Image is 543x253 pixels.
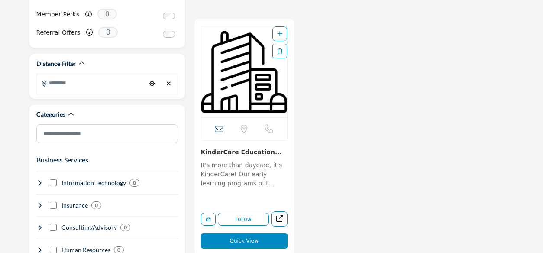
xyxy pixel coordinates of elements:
[50,224,57,231] input: Select Consulting/Advisory checkbox
[201,213,216,226] button: Like listing
[37,75,146,91] input: Search Location
[36,110,65,119] h2: Categories
[50,202,57,209] input: Select Insurance checkbox
[124,224,127,230] b: 0
[61,223,117,232] h4: Consulting/Advisory: Business consulting, mergers & acquisitions, growth strategies
[61,178,126,187] h4: Information Technology: Software, cloud services, data management, analytics, automation
[36,124,178,143] input: Search Category
[117,247,120,253] b: 0
[129,179,139,187] div: 0 Results For Information Technology
[277,30,282,37] a: Add To List
[120,224,130,231] div: 0 Results For Consulting/Advisory
[36,7,80,22] label: Member Perks
[201,147,288,156] h3: KinderCare Education at Work LLC
[50,179,57,186] input: Select Information Technology checkbox
[163,13,175,19] input: Switch to Member Perks
[95,202,98,208] b: 0
[145,75,158,93] div: Choose your current location
[201,26,287,117] img: KinderCare Education at Work LLC
[36,59,76,68] h2: Distance Filter
[162,75,175,93] div: Clear search location
[36,25,81,40] label: Referral Offers
[97,9,117,19] span: 0
[133,180,136,186] b: 0
[271,211,288,227] a: Open kindercare in new tab
[36,155,88,165] button: Business Services
[91,201,101,209] div: 0 Results For Insurance
[163,31,175,38] input: Switch to Referral Offers
[201,233,288,249] button: Quick View
[218,213,269,226] button: Follow
[201,149,282,156] a: KinderCare Education...
[201,159,288,190] a: It's more than daycare, it's KinderCare! Our early learning programs put education first, even th...
[98,27,118,38] span: 0
[61,201,88,210] h4: Insurance: Professional liability, healthcare, life insurance, risk management
[201,26,287,117] a: Open Listing in new tab
[201,161,288,190] p: It's more than daycare, it's KinderCare! Our early learning programs put education first, even th...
